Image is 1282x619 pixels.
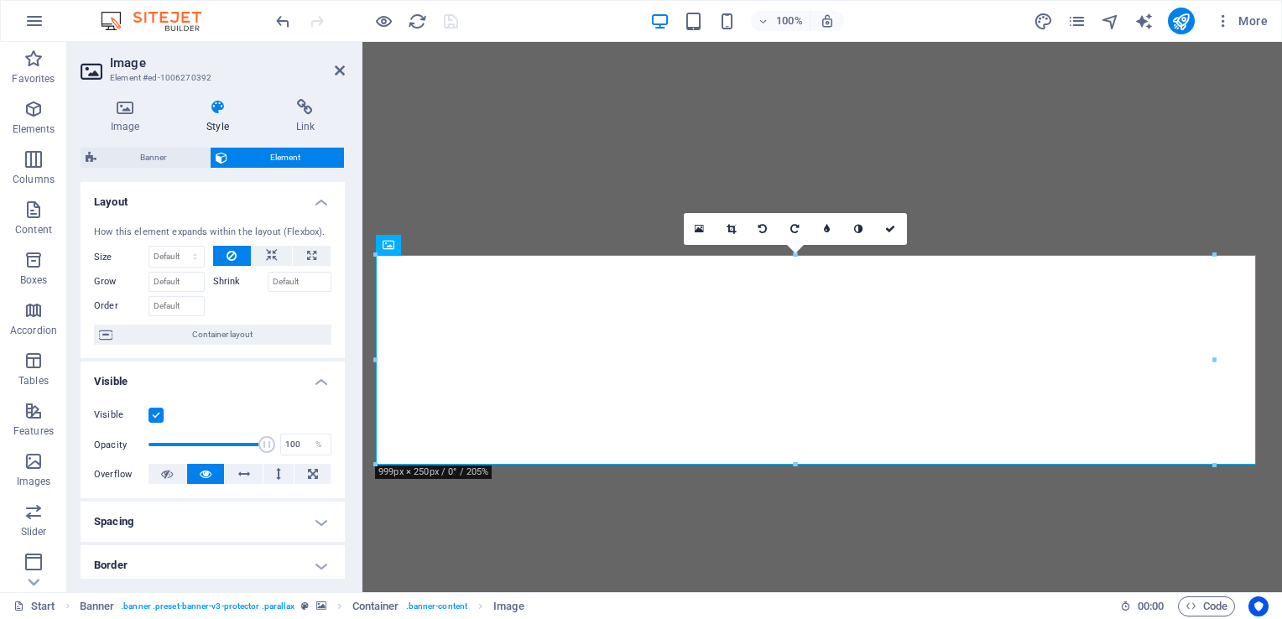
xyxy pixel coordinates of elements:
button: publish [1168,8,1195,34]
a: Rotate left 90° [748,213,779,245]
i: Navigator [1101,12,1120,31]
label: Shrink [213,272,268,292]
p: Elements [13,122,55,136]
button: reload [407,11,427,31]
span: Container layout [117,325,326,345]
p: Slider [21,525,47,538]
h3: Element #ed-1006270392 [110,70,311,86]
i: AI Writer [1134,12,1154,31]
p: Tables [18,374,49,388]
i: This element is a customizable preset [301,601,309,611]
label: Overflow [94,465,149,485]
label: Size [94,252,149,262]
h6: Session time [1120,596,1165,616]
h2: Image [110,55,345,70]
i: This element contains a background [316,601,326,611]
label: Grow [94,272,149,292]
a: Click to cancel selection. Double-click to open Pages [13,596,55,616]
h4: Spacing [81,502,345,542]
i: Pages (Ctrl+Alt+S) [1067,12,1087,31]
h4: Border [81,545,345,585]
a: Select files from the file manager, stock photos, or upload file(s) [684,213,716,245]
h4: Visible [81,362,345,392]
span: . banner .preset-banner-v3-protector .parallax [121,596,294,616]
button: navigator [1101,11,1121,31]
button: 100% [751,11,810,31]
button: Element [211,148,345,168]
input: Default [268,272,332,292]
span: . banner-content [406,596,467,616]
span: : [1149,600,1152,612]
p: Features [13,424,54,438]
a: Crop mode [716,213,748,245]
button: pages [1067,11,1087,31]
input: Default [149,272,205,292]
span: More [1215,13,1268,29]
span: 00 00 [1138,596,1164,616]
button: More [1208,8,1274,34]
i: Publish [1171,12,1191,31]
a: Confirm ( Ctrl ⏎ ) [875,213,907,245]
label: Visible [94,405,149,425]
p: Favorites [12,72,55,86]
button: undo [273,11,293,31]
h4: Layout [81,182,345,212]
h4: Style [176,99,265,134]
button: Banner [81,148,210,168]
div: How this element expands within the layout (Flexbox). [94,226,331,240]
label: Opacity [94,440,149,450]
span: Code [1186,596,1227,616]
button: design [1034,11,1054,31]
p: Images [17,475,51,488]
span: Element [232,148,340,168]
nav: breadcrumb [80,596,524,616]
i: On resize automatically adjust zoom level to fit chosen device. [820,13,835,29]
h4: Link [266,99,345,134]
button: Usercentrics [1248,596,1269,616]
h6: 100% [776,11,803,31]
a: Rotate right 90° [779,213,811,245]
p: Content [15,223,52,237]
label: Order [94,296,149,316]
button: Container layout [94,325,331,345]
div: % [307,434,331,455]
i: Undo: change_position (Ctrl+Z) [274,12,293,31]
p: Boxes [20,273,48,287]
img: Editor Logo [96,11,222,31]
p: Columns [13,173,55,186]
a: Blur [811,213,843,245]
a: Greyscale [843,213,875,245]
button: text_generator [1134,11,1154,31]
input: Default [149,296,205,316]
p: Accordion [10,324,57,337]
span: Click to select. Double-click to edit [352,596,399,616]
button: Code [1178,596,1235,616]
span: Banner [102,148,205,168]
span: Click to select. Double-click to edit [493,596,524,616]
h4: Image [81,99,176,134]
span: Click to select. Double-click to edit [80,596,115,616]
